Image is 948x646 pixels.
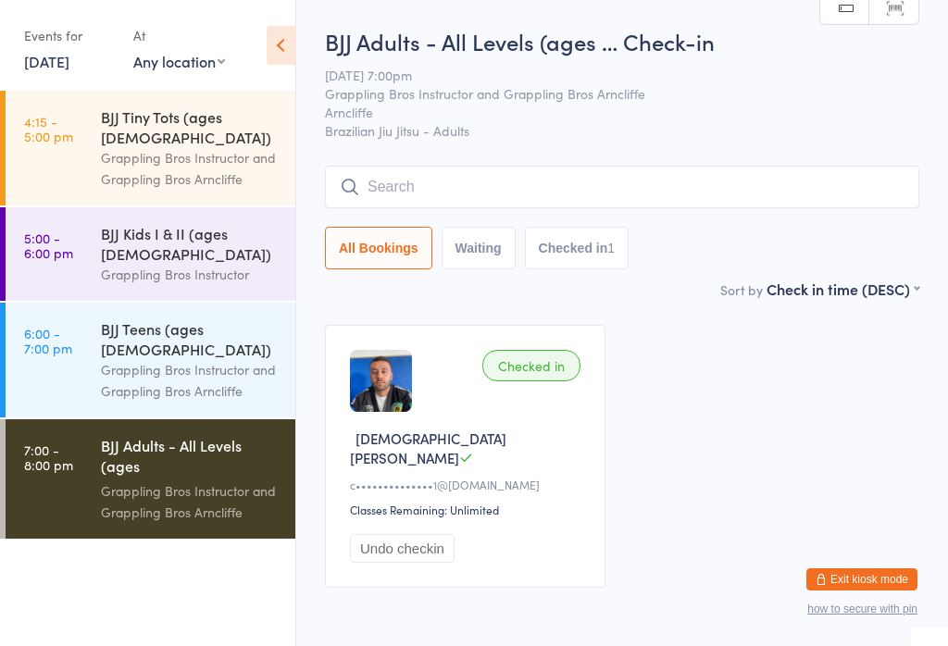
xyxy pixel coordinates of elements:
div: Grappling Bros Instructor and Grappling Bros Arncliffe [101,359,280,402]
div: BJJ Teens (ages [DEMOGRAPHIC_DATA]) [101,318,280,359]
div: Grappling Bros Instructor and Grappling Bros Arncliffe [101,480,280,523]
div: c••••••••••••••1@[DOMAIN_NAME] [350,477,586,492]
span: Brazilian Jiu Jitsu - Adults [325,121,919,140]
div: BJJ Kids I & II (ages [DEMOGRAPHIC_DATA]) [101,223,280,264]
h2: BJJ Adults - All Levels (ages … Check-in [325,26,919,56]
img: image1739433061.png [350,350,412,412]
div: BJJ Tiny Tots (ages [DEMOGRAPHIC_DATA]) [101,106,280,147]
div: 1 [607,241,615,255]
div: Checked in [482,350,580,381]
div: Classes Remaining: Unlimited [350,502,586,517]
button: Waiting [442,227,516,269]
div: BJJ Adults - All Levels (ages [DEMOGRAPHIC_DATA]+) [101,435,280,480]
a: [DATE] [24,51,69,71]
time: 6:00 - 7:00 pm [24,326,72,355]
div: At [133,20,225,51]
div: Check in time (DESC) [767,279,919,299]
a: 4:15 -5:00 pmBJJ Tiny Tots (ages [DEMOGRAPHIC_DATA])Grappling Bros Instructor and Grappling Bros ... [6,91,295,205]
time: 4:15 - 5:00 pm [24,114,73,143]
div: Events for [24,20,115,51]
button: Checked in1 [525,227,630,269]
input: Search [325,166,919,208]
button: Exit kiosk mode [806,568,917,590]
a: 7:00 -8:00 pmBJJ Adults - All Levels (ages [DEMOGRAPHIC_DATA]+)Grappling Bros Instructor and Grap... [6,419,295,539]
span: [DATE] 7:00pm [325,66,891,84]
time: 7:00 - 8:00 pm [24,442,73,472]
span: Grappling Bros Instructor and Grappling Bros Arncliffe [325,84,891,103]
div: Any location [133,51,225,71]
span: Arncliffe [325,103,891,121]
time: 5:00 - 6:00 pm [24,230,73,260]
button: Undo checkin [350,534,455,563]
span: [DEMOGRAPHIC_DATA][PERSON_NAME] [350,429,506,467]
a: 5:00 -6:00 pmBJJ Kids I & II (ages [DEMOGRAPHIC_DATA])Grappling Bros Instructor [6,207,295,301]
button: All Bookings [325,227,432,269]
div: Grappling Bros Instructor and Grappling Bros Arncliffe [101,147,280,190]
a: 6:00 -7:00 pmBJJ Teens (ages [DEMOGRAPHIC_DATA])Grappling Bros Instructor and Grappling Bros Arnc... [6,303,295,417]
label: Sort by [720,280,763,299]
div: Grappling Bros Instructor [101,264,280,285]
button: how to secure with pin [807,603,917,615]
